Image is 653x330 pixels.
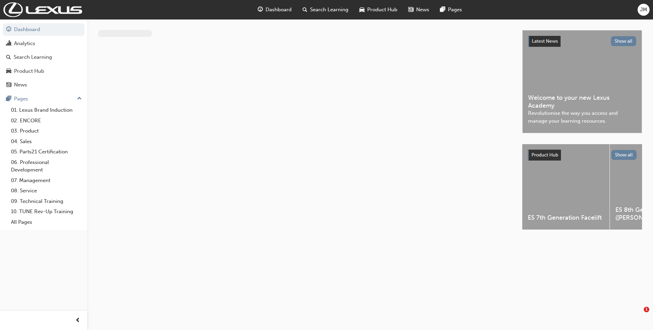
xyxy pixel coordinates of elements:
[528,94,636,109] span: Welcome to your new Lexus Academy
[638,4,650,16] button: JM
[8,115,85,126] a: 02. ENCORE
[3,23,85,36] a: Dashboard
[354,3,403,17] a: car-iconProduct Hub
[3,65,85,78] a: Product Hub
[416,6,429,14] span: News
[532,152,558,158] span: Product Hub
[6,41,11,47] span: chart-icon
[14,67,44,75] div: Product Hub
[3,93,85,105] button: Pages
[532,38,558,44] span: Latest News
[435,3,468,17] a: pages-iconPages
[522,30,642,133] a: Latest NewsShow allWelcome to your new Lexus AcademyRevolutionise the way you access and manage y...
[6,27,11,33] span: guage-icon
[640,6,647,14] span: JM
[266,6,292,14] span: Dashboard
[14,40,35,47] div: Analytics
[252,3,297,17] a: guage-iconDashboard
[3,51,85,64] a: Search Learning
[528,214,604,222] span: ES 7th Generation Facelift
[3,2,82,17] img: Trak
[6,54,11,60] span: search-icon
[611,36,637,46] button: Show all
[297,3,354,17] a: search-iconSearch Learning
[440,5,445,14] span: pages-icon
[403,3,435,17] a: news-iconNews
[14,95,28,103] div: Pages
[6,68,11,74] span: car-icon
[359,5,364,14] span: car-icon
[258,5,263,14] span: guage-icon
[644,307,649,312] span: 1
[75,316,80,325] span: prev-icon
[8,105,85,115] a: 01. Lexus Brand Induction
[8,206,85,217] a: 10. TUNE Rev-Up Training
[522,144,610,230] a: ES 7th Generation Facelift
[8,126,85,136] a: 03. Product
[528,36,636,47] a: Latest NewsShow all
[14,53,52,61] div: Search Learning
[367,6,397,14] span: Product Hub
[611,150,637,160] button: Show all
[303,5,307,14] span: search-icon
[8,185,85,196] a: 08. Service
[14,81,27,89] div: News
[8,147,85,157] a: 05. Parts21 Certification
[3,22,85,93] button: DashboardAnalyticsSearch LearningProduct HubNews
[6,96,11,102] span: pages-icon
[8,196,85,207] a: 09. Technical Training
[8,175,85,186] a: 07. Management
[528,109,636,125] span: Revolutionise the way you access and manage your learning resources.
[3,37,85,50] a: Analytics
[8,157,85,175] a: 06. Professional Development
[528,150,637,161] a: Product HubShow all
[8,217,85,228] a: All Pages
[630,307,646,323] iframe: Intercom live chat
[448,6,462,14] span: Pages
[310,6,348,14] span: Search Learning
[408,5,413,14] span: news-icon
[6,82,11,88] span: news-icon
[8,136,85,147] a: 04. Sales
[3,79,85,91] a: News
[77,94,82,103] span: up-icon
